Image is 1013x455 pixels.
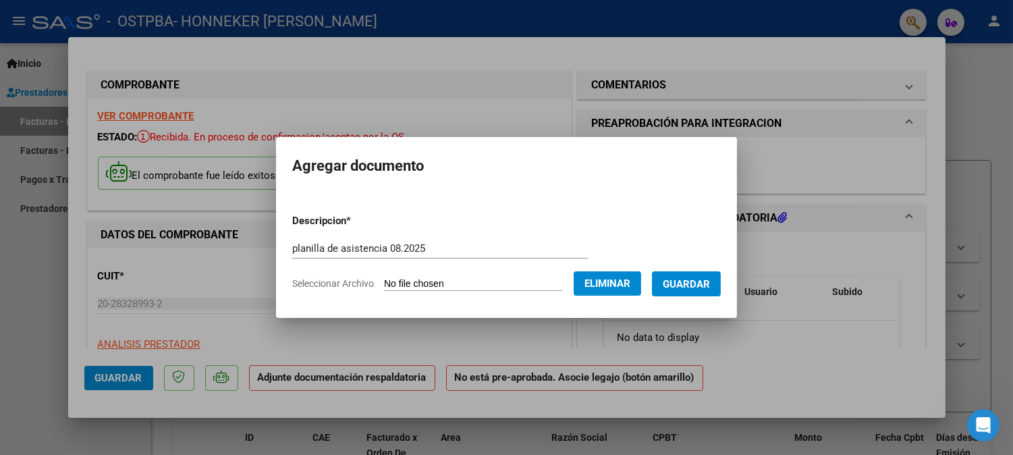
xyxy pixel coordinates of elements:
span: Guardar [663,278,710,290]
button: Eliminar [574,271,641,296]
span: Eliminar [584,277,630,290]
iframe: Intercom live chat [967,409,1000,441]
p: Descripcion [292,213,421,229]
button: Guardar [652,271,721,296]
span: Seleccionar Archivo [292,278,374,289]
h2: Agregar documento [292,153,721,179]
